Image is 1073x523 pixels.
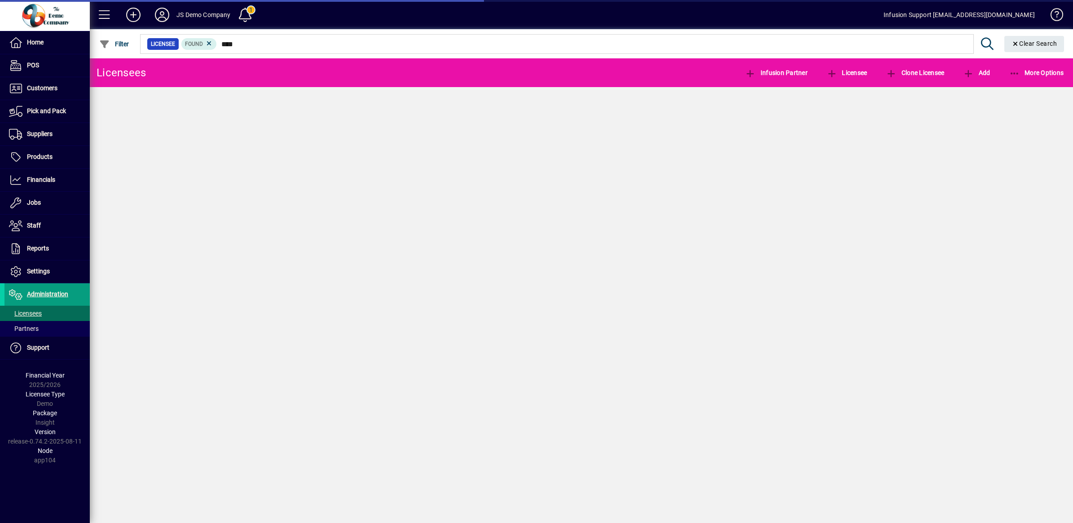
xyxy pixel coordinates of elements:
a: Knowledge Base [1044,2,1062,31]
span: Products [27,153,53,160]
span: Clear Search [1011,40,1057,47]
span: Clone Licensee [886,69,944,76]
span: Home [27,39,44,46]
span: Licensee [827,69,867,76]
span: More Options [1009,69,1064,76]
button: Add [961,65,992,81]
button: Clear [1004,36,1064,52]
a: POS [4,54,90,77]
button: Clone Licensee [884,65,946,81]
span: Version [35,428,56,435]
a: Jobs [4,192,90,214]
button: More Options [1007,65,1066,81]
span: Suppliers [27,130,53,137]
span: Pick and Pack [27,107,66,114]
span: Partners [9,325,39,332]
a: Licensees [4,306,90,321]
button: Infusion Partner [743,65,810,81]
span: Package [33,409,57,417]
span: Settings [27,268,50,275]
a: Reports [4,237,90,260]
div: JS Demo Company [176,8,231,22]
a: Settings [4,260,90,283]
mat-chip: Found Status: Found [181,38,217,50]
a: Products [4,146,90,168]
span: Financials [27,176,55,183]
button: Profile [148,7,176,23]
button: Filter [97,36,132,52]
span: POS [27,62,39,69]
span: Financial Year [26,372,65,379]
a: Home [4,31,90,54]
span: Support [27,344,49,351]
a: Financials [4,169,90,191]
span: Customers [27,84,57,92]
button: Add [119,7,148,23]
span: Node [38,447,53,454]
a: Support [4,337,90,359]
span: Infusion Partner [745,69,808,76]
span: Licensees [9,310,42,317]
span: Licensee Type [26,391,65,398]
span: Add [963,69,990,76]
a: Partners [4,321,90,336]
span: Jobs [27,199,41,206]
button: Licensee [824,65,870,81]
span: Licensee [151,40,175,48]
a: Pick and Pack [4,100,90,123]
a: Customers [4,77,90,100]
span: Reports [27,245,49,252]
span: Staff [27,222,41,229]
span: Administration [27,290,68,298]
span: Filter [99,40,129,48]
div: Licensees [97,66,146,80]
a: Suppliers [4,123,90,145]
span: Found [185,41,203,47]
div: Infusion Support [EMAIL_ADDRESS][DOMAIN_NAME] [884,8,1035,22]
a: Staff [4,215,90,237]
